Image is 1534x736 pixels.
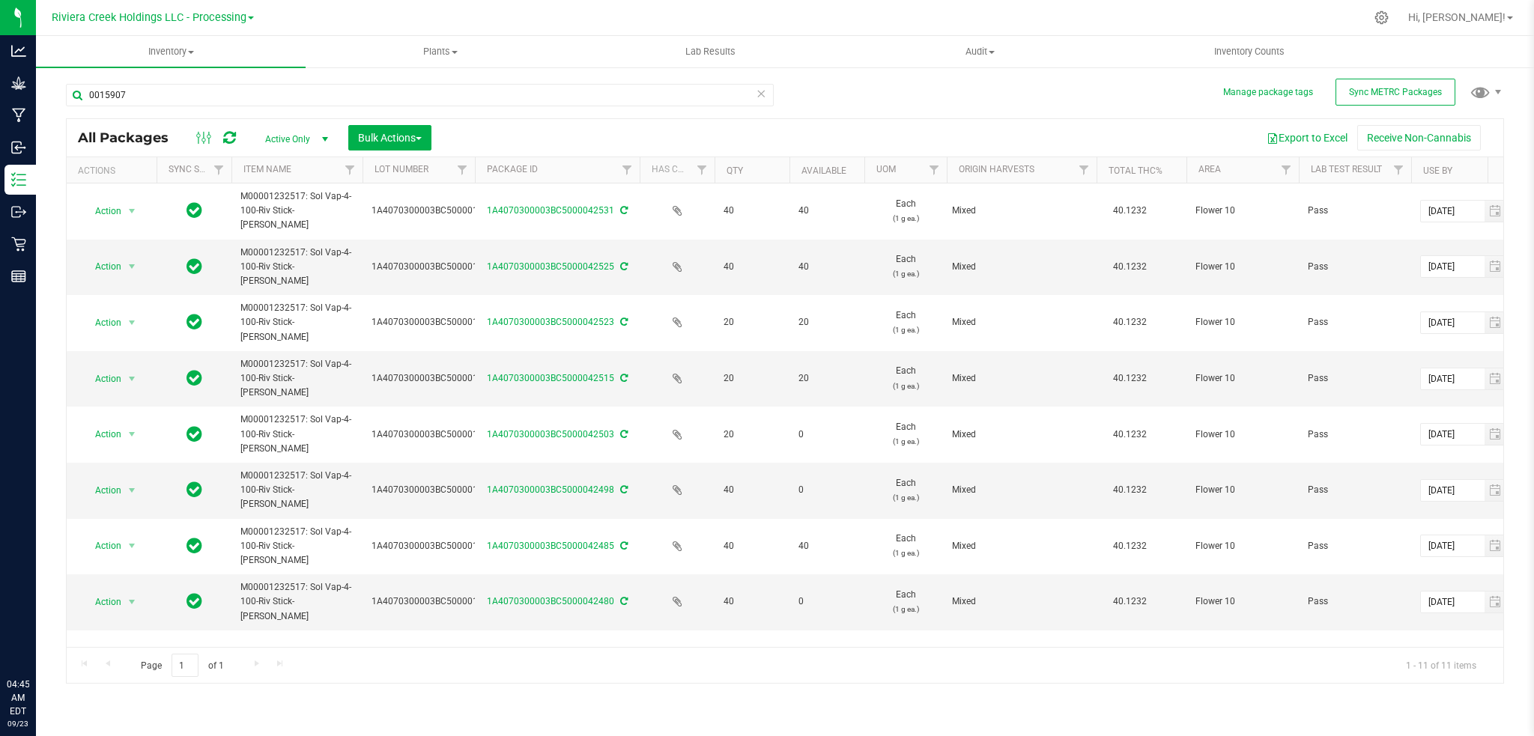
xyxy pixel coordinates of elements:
a: Filter [207,157,231,183]
button: Manage package tags [1223,86,1313,99]
span: Flower 10 [1195,483,1290,497]
span: 1A4070300003BC5000015907 [372,260,499,274]
span: Pass [1308,260,1402,274]
span: Each [873,252,938,281]
span: 1A4070300003BC5000015907 [372,594,499,609]
span: select [1485,256,1506,277]
span: select [1485,424,1506,445]
span: select [123,368,142,389]
span: 40 [724,594,780,609]
span: Pass [1308,204,1402,218]
span: 1A4070300003BC5000015907 [372,428,499,442]
span: select [1485,312,1506,333]
a: Item Name [243,164,291,174]
span: In Sync [187,535,202,556]
a: Filter [690,157,715,183]
span: select [123,535,142,556]
a: Area [1198,164,1221,174]
span: Flower 10 [1195,428,1290,442]
a: Lot Number [375,164,428,174]
a: Use By [1423,165,1452,176]
button: Bulk Actions [348,125,431,150]
span: M00001232517: Sol Vap-4-100-Riv Stick-[PERSON_NAME] [240,357,354,401]
span: Each [873,588,938,616]
span: 40 [724,483,780,497]
span: Action [82,256,122,277]
span: Sync from Compliance System [618,484,628,495]
span: Each [873,420,938,448]
div: Manage settings [1372,10,1391,25]
input: 1 [172,654,198,677]
inline-svg: Inbound [11,140,26,155]
span: 1 - 11 of 11 items [1394,654,1488,676]
inline-svg: Outbound [11,204,26,219]
span: All Packages [78,130,184,146]
span: Action [82,312,122,333]
span: Pass [1308,315,1402,329]
span: 40 [724,539,780,553]
span: In Sync [187,311,202,332]
inline-svg: Analytics [11,43,26,58]
span: In Sync [187,424,202,445]
span: Sync from Compliance System [618,373,628,383]
a: Filter [1072,157,1097,183]
p: 09/23 [7,718,29,729]
span: Pass [1308,483,1402,497]
div: Value 1: Mixed [952,371,1092,386]
a: Qty [727,165,743,176]
span: select [123,312,142,333]
span: M00001232517: Sol Vap-4-100-Riv Stick-[PERSON_NAME] [240,413,354,456]
span: Action [82,535,122,556]
span: select [123,424,142,445]
input: Search Package ID, Item Name, SKU, Lot or Part Number... [66,84,774,106]
span: In Sync [187,368,202,389]
span: Audit [846,45,1114,58]
span: Flower 10 [1195,260,1290,274]
span: Sync from Compliance System [618,429,628,440]
span: Each [873,476,938,505]
a: Lab Test Result [1311,164,1382,174]
a: 1A4070300003BC5000042480 [487,596,614,606]
span: Page of 1 [128,654,236,677]
p: (1 g ea.) [873,267,938,281]
div: Value 1: Mixed [952,594,1092,609]
span: M00001232517: Sol Vap-4-100-Riv Stick-[PERSON_NAME] [240,525,354,568]
a: Audit [845,36,1115,67]
div: Value 1: Mixed [952,483,1092,497]
inline-svg: Reports [11,269,26,284]
a: 1A4070300003BC5000042498 [487,484,614,495]
span: 40.1232 [1106,200,1154,222]
span: 20 [724,428,780,442]
p: 04:45 AM EDT [7,678,29,718]
span: 1A4070300003BC5000015907 [372,483,499,497]
span: Flower 10 [1195,204,1290,218]
p: (1 g ea.) [873,602,938,616]
span: Hi, [PERSON_NAME]! [1408,11,1506,23]
span: 40 [798,539,855,553]
div: Value 1: Mixed [952,428,1092,442]
inline-svg: Grow [11,76,26,91]
span: M00001232517: Sol Vap-4-100-Riv Stick-[PERSON_NAME] [240,301,354,344]
span: 1A4070300003BC5000015907 [372,204,499,218]
p: (1 g ea.) [873,323,938,337]
span: 0 [798,483,855,497]
a: Lab Results [575,36,845,67]
span: 40.1232 [1106,424,1154,445]
span: select [1485,591,1506,612]
inline-svg: Retail [11,237,26,252]
span: Action [82,201,122,222]
span: In Sync [187,256,202,277]
p: (1 g ea.) [873,379,938,393]
span: Flower 10 [1195,371,1290,386]
a: Inventory Counts [1115,36,1384,67]
span: Sync from Compliance System [618,541,628,551]
span: 40 [798,260,855,274]
span: 40.1232 [1106,368,1154,389]
a: Filter [615,157,640,183]
span: Bulk Actions [358,132,422,144]
span: 1A4070300003BC5000015907 [372,315,499,329]
span: Action [82,480,122,501]
a: 1A4070300003BC5000042525 [487,261,614,272]
span: 0 [798,594,855,609]
a: Filter [450,157,475,183]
